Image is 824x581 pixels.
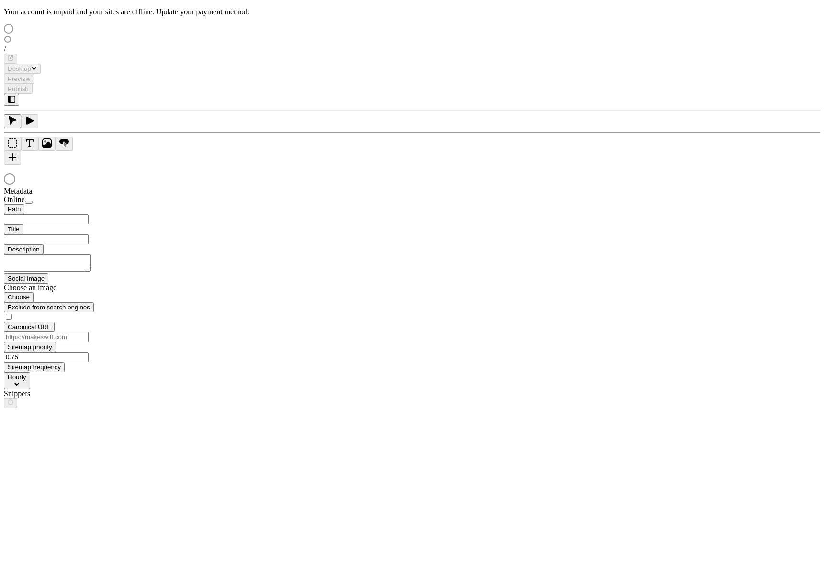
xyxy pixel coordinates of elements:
div: / [4,45,820,54]
span: Online [4,195,25,204]
span: Preview [8,75,30,82]
button: Image [38,137,56,151]
div: Snippets [4,389,119,398]
input: https://makeswift.com [4,332,89,342]
button: Title [4,224,23,234]
button: Canonical URL [4,322,55,332]
button: Button [56,137,73,151]
button: Publish [4,84,33,94]
button: Description [4,244,44,254]
button: Text [21,137,38,151]
span: Hourly [8,374,26,381]
button: Social Image [4,273,48,284]
button: Hourly [4,372,30,389]
span: Publish [8,85,29,92]
button: Exclude from search engines [4,302,94,312]
span: Choose [8,294,30,301]
button: Box [4,137,21,151]
button: Path [4,204,24,214]
span: Desktop [8,65,31,72]
button: Preview [4,74,34,84]
span: Update your payment method. [156,8,249,16]
button: Choose [4,292,34,302]
button: Desktop [4,64,41,74]
div: Metadata [4,187,119,195]
button: Sitemap frequency [4,362,65,372]
div: Choose an image [4,284,119,292]
p: Your account is unpaid and your sites are offline. [4,8,820,16]
button: Sitemap priority [4,342,56,352]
